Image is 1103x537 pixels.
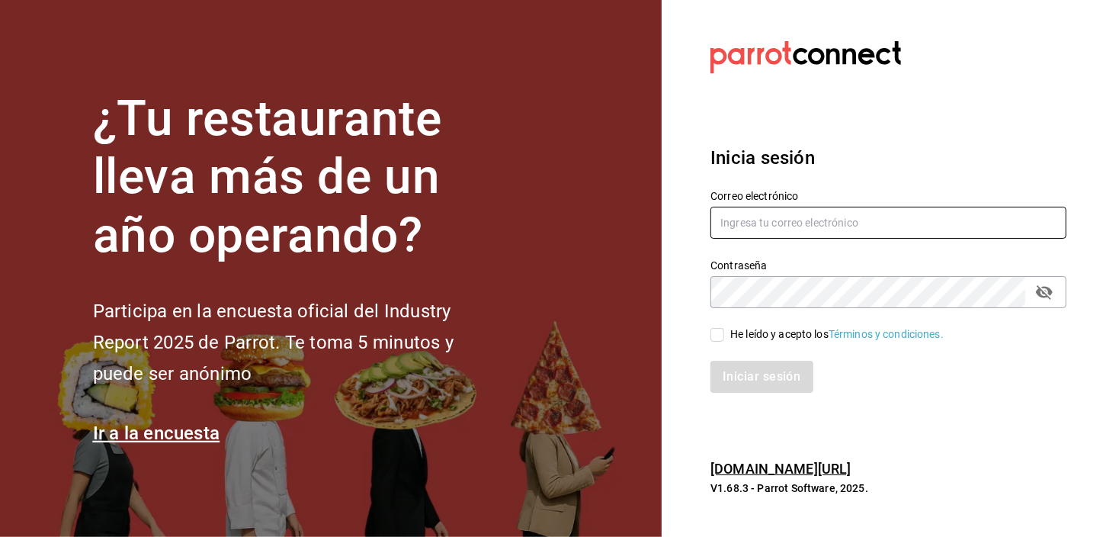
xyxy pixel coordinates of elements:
p: V1.68.3 - Parrot Software, 2025. [710,481,1066,496]
label: Correo electrónico [710,191,1066,201]
a: [DOMAIN_NAME][URL] [710,461,851,477]
div: He leído y acepto los [730,326,944,342]
h1: ¿Tu restaurante lleva más de un año operando? [93,90,505,265]
label: Contraseña [710,260,1066,271]
h2: Participa en la encuesta oficial del Industry Report 2025 de Parrot. Te toma 5 minutos y puede se... [93,296,505,389]
input: Ingresa tu correo electrónico [710,207,1066,239]
a: Términos y condiciones. [829,328,944,340]
h3: Inicia sesión [710,144,1066,172]
a: Ir a la encuesta [93,423,220,444]
button: passwordField [1031,279,1057,305]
